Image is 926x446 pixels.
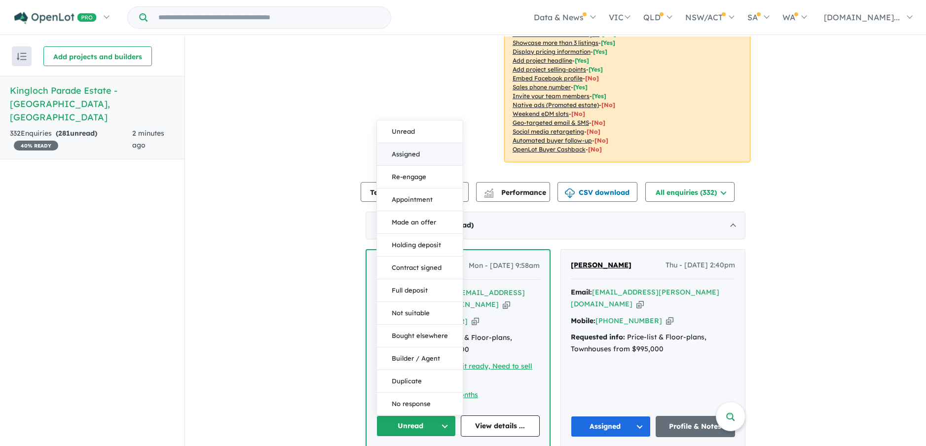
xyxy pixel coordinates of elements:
[601,101,615,109] span: [No]
[571,288,592,297] strong: Email:
[377,234,463,257] button: Holding deposit
[377,325,463,347] button: Bought elsewhere
[377,279,463,302] button: Full deposit
[565,188,575,198] img: download icon
[484,188,493,194] img: line-chart.svg
[571,288,719,308] a: [EMAIL_ADDRESS][PERSON_NAME][DOMAIN_NAME]
[666,316,673,326] button: Copy
[366,212,745,239] div: [DATE]
[485,188,546,197] span: Performance
[469,260,540,272] span: Mon - [DATE] 9:58am
[666,260,735,271] span: Thu - [DATE] 2:40pm
[376,120,463,415] div: Unread
[132,129,164,149] span: 2 minutes ago
[377,393,463,415] button: No response
[17,53,27,60] img: sort.svg
[377,370,463,393] button: Duplicate
[595,316,662,325] a: [PHONE_NUMBER]
[10,84,175,124] h5: Kingloch Parade Estate - [GEOGRAPHIC_DATA] , [GEOGRAPHIC_DATA]
[571,110,585,117] span: [No]
[504,3,750,162] p: Your project is only comparing to other top-performing projects in your area: - - - - - - - - - -...
[601,39,615,46] span: [ Yes ]
[361,182,469,202] button: Team member settings (5)
[656,416,736,437] a: Profile & Notes
[461,415,540,437] a: View details ...
[636,299,644,309] button: Copy
[513,66,586,73] u: Add project selling-points
[588,146,602,153] span: [No]
[513,110,569,117] u: Weekend eDM slots
[377,347,463,370] button: Builder / Agent
[592,92,606,100] span: [ Yes ]
[472,316,479,327] button: Copy
[377,166,463,188] button: Re-engage
[377,211,463,234] button: Made an offer
[513,39,598,46] u: Showcase more than 3 listings
[571,416,651,437] button: Assigned
[594,137,608,144] span: [No]
[56,129,97,138] strong: ( unread)
[513,146,586,153] u: OpenLot Buyer Cashback
[557,182,637,202] button: CSV download
[513,92,590,100] u: Invite your team members
[376,415,456,437] button: Unread
[571,260,631,269] span: [PERSON_NAME]
[824,12,900,22] span: [DOMAIN_NAME]...
[377,188,463,211] button: Appointment
[476,182,550,202] button: Performance
[377,120,463,143] button: Unread
[513,83,571,91] u: Sales phone number
[484,191,494,198] img: bar-chart.svg
[589,66,603,73] span: [ Yes ]
[513,119,589,126] u: Geo-targeted email & SMS
[503,299,510,310] button: Copy
[513,137,592,144] u: Automated buyer follow-up
[43,46,152,66] button: Add projects and builders
[58,129,70,138] span: 281
[14,141,58,150] span: 40 % READY
[585,74,599,82] span: [ No ]
[377,143,463,166] button: Assigned
[10,128,132,151] div: 332 Enquir ies
[513,57,572,64] u: Add project headline
[513,48,591,55] u: Display pricing information
[573,83,588,91] span: [ Yes ]
[14,12,97,24] img: Openlot PRO Logo White
[645,182,735,202] button: All enquiries (332)
[571,332,735,355] div: Price-list & Floor-plans, Townhouses from $995,000
[149,7,389,28] input: Try estate name, suburb, builder or developer
[513,101,599,109] u: Native ads (Promoted estate)
[513,74,583,82] u: Embed Facebook profile
[592,119,605,126] span: [No]
[587,128,600,135] span: [No]
[571,316,595,325] strong: Mobile:
[593,48,607,55] span: [ Yes ]
[575,57,589,64] span: [ Yes ]
[377,257,463,279] button: Contract signed
[377,302,463,325] button: Not suitable
[571,333,625,341] strong: Requested info:
[571,260,631,271] a: [PERSON_NAME]
[513,128,584,135] u: Social media retargeting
